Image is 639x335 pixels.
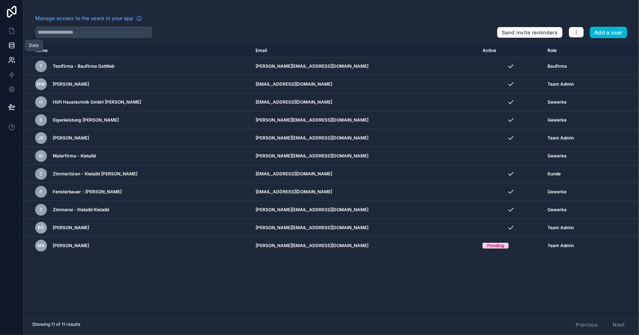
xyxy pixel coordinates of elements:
[53,243,89,249] span: [PERSON_NAME]
[548,243,574,249] span: Team Admin
[53,225,89,231] span: [PERSON_NAME]
[548,207,567,213] span: Gewerke
[53,171,137,177] span: Zimmertüren - Kietaibl [PERSON_NAME]
[40,99,43,105] span: H
[548,63,567,69] span: Baufirma
[29,42,39,48] div: Data
[53,207,109,213] span: Zimmerei - Kietaibl Kietaibl
[548,189,567,195] span: Gewerke
[548,153,567,159] span: Gewerke
[53,81,89,87] span: [PERSON_NAME]
[35,15,133,22] span: Manage access to the users in your app
[478,44,543,57] th: Active
[548,99,567,105] span: Gewerke
[40,63,42,69] span: T
[37,243,45,249] span: MA
[39,153,43,159] span: M
[251,147,478,165] td: [PERSON_NAME][EMAIL_ADDRESS][DOMAIN_NAME]
[32,321,80,327] span: Showing 11 of 11 results
[35,15,142,22] a: Manage access to the users in your app
[251,129,478,147] td: [PERSON_NAME][EMAIL_ADDRESS][DOMAIN_NAME]
[53,117,119,123] span: Eigenleistung [PERSON_NAME]
[497,27,562,38] button: Send invite reminders
[251,219,478,237] td: [PERSON_NAME][EMAIL_ADDRESS][DOMAIN_NAME]
[251,75,478,93] td: [EMAIL_ADDRESS][DOMAIN_NAME]
[251,183,478,201] td: [EMAIL_ADDRESS][DOMAIN_NAME]
[40,207,42,213] span: Z
[543,44,609,57] th: Role
[548,171,561,177] span: Kunde
[53,135,89,141] span: [PERSON_NAME]
[53,63,114,69] span: Testfirma - Baufirma Gottlieb
[548,135,574,141] span: Team Admin
[53,189,122,195] span: Fensterbauer - [PERSON_NAME]
[487,243,504,249] div: Pending
[251,93,478,111] td: [EMAIL_ADDRESS][DOMAIN_NAME]
[23,44,251,57] th: Name
[548,117,567,123] span: Gewerke
[37,81,45,87] span: MW
[251,237,478,255] td: [PERSON_NAME][EMAIL_ADDRESS][DOMAIN_NAME]
[38,135,44,141] span: JK
[251,165,478,183] td: [EMAIL_ADDRESS][DOMAIN_NAME]
[40,171,42,177] span: Z
[251,44,478,57] th: Email
[251,111,478,129] td: [PERSON_NAME][EMAIL_ADDRESS][DOMAIN_NAME]
[53,153,96,159] span: Malerfirma - Kietaibl
[251,201,478,219] td: [PERSON_NAME][EMAIL_ADDRESS][DOMAIN_NAME]
[548,81,574,87] span: Team Admin
[23,44,639,314] div: scrollable content
[548,225,574,231] span: Team Admin
[590,27,628,38] button: Add a user
[38,225,44,231] span: BÖ
[53,99,141,105] span: Höft Haustechnik GmbH [PERSON_NAME]
[40,189,42,195] span: F
[40,117,42,123] span: E
[251,57,478,75] td: [PERSON_NAME][EMAIL_ADDRESS][DOMAIN_NAME]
